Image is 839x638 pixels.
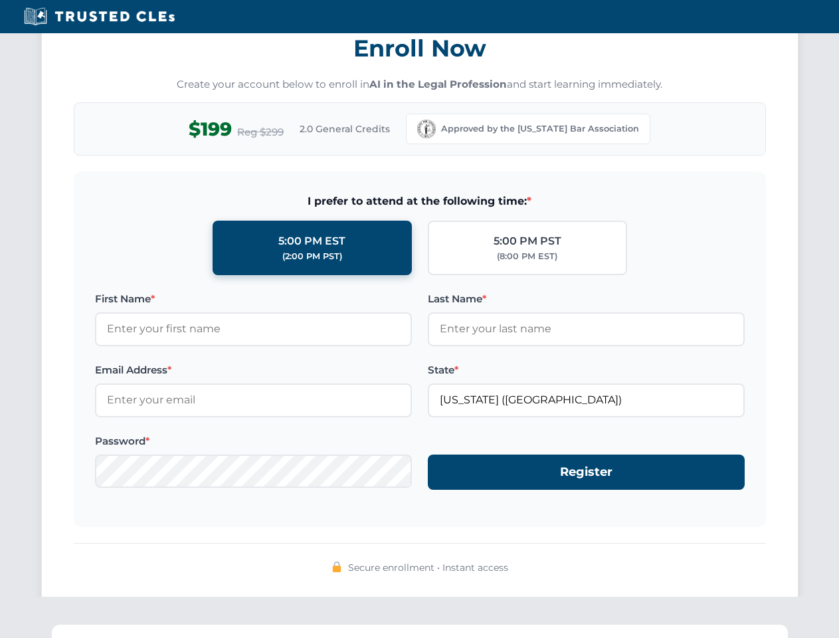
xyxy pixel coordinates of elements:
[428,362,745,378] label: State
[428,455,745,490] button: Register
[74,27,766,69] h3: Enroll Now
[95,291,412,307] label: First Name
[95,362,412,378] label: Email Address
[95,433,412,449] label: Password
[278,233,345,250] div: 5:00 PM EST
[237,124,284,140] span: Reg $299
[300,122,390,136] span: 2.0 General Credits
[417,120,436,138] img: Kentucky Bar
[74,77,766,92] p: Create your account below to enroll in and start learning immediately.
[369,78,507,90] strong: AI in the Legal Profession
[95,383,412,417] input: Enter your email
[428,383,745,417] input: Kentucky (KY)
[497,250,557,263] div: (8:00 PM EST)
[331,562,342,572] img: 🔒
[494,233,561,250] div: 5:00 PM PST
[428,312,745,346] input: Enter your last name
[20,7,179,27] img: Trusted CLEs
[95,312,412,346] input: Enter your first name
[441,122,639,136] span: Approved by the [US_STATE] Bar Association
[428,291,745,307] label: Last Name
[95,193,745,210] span: I prefer to attend at the following time:
[348,560,508,575] span: Secure enrollment • Instant access
[189,114,232,144] span: $199
[282,250,342,263] div: (2:00 PM PST)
